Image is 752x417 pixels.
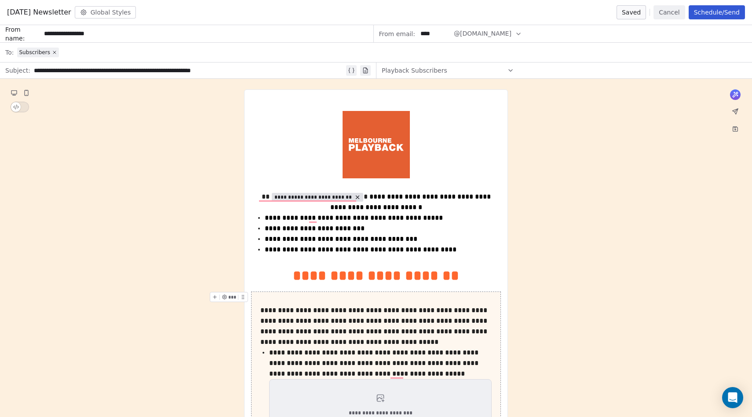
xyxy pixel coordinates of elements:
span: @[DOMAIN_NAME] [454,29,511,38]
button: Global Styles [75,6,136,18]
span: Subject: [5,66,30,77]
button: Cancel [653,5,685,19]
span: To: [5,48,14,57]
button: Saved [617,5,646,19]
span: Subscribers [19,49,50,56]
button: Schedule/Send [689,5,745,19]
div: Open Intercom Messenger [722,387,743,408]
span: Playback Subscribers [382,66,447,75]
span: From name: [5,25,40,43]
span: [DATE] Newsletter [7,7,71,18]
span: From email: [379,30,415,38]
